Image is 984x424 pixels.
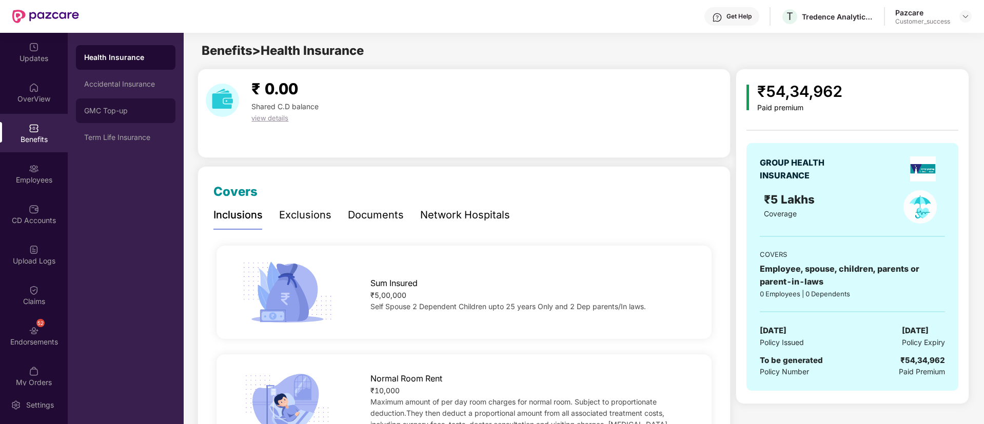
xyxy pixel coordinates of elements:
span: Shared C.D balance [251,102,319,111]
img: svg+xml;base64,PHN2ZyBpZD0iU2V0dGluZy0yMHgyMCIgeG1sbnM9Imh0dHA6Ly93d3cudzMub3JnLzIwMDAvc3ZnIiB3aW... [11,400,21,410]
div: GMC Top-up [84,107,167,115]
span: ₹5 Lakhs [764,192,818,206]
div: Tredence Analytics Solutions Private Limited [802,12,874,22]
div: GROUP HEALTH INSURANCE [760,156,850,182]
div: 0 Employees | 0 Dependents [760,289,944,299]
div: Accidental Insurance [84,80,167,88]
img: svg+xml;base64,PHN2ZyBpZD0iRW5kb3JzZW1lbnRzIiB4bWxucz0iaHR0cDovL3d3dy53My5vcmcvMjAwMC9zdmciIHdpZH... [29,326,39,336]
img: download [206,84,239,117]
img: svg+xml;base64,PHN2ZyBpZD0iRW1wbG95ZWVzIiB4bWxucz0iaHR0cDovL3d3dy53My5vcmcvMjAwMC9zdmciIHdpZHRoPS... [29,164,39,174]
span: Policy Number [760,367,809,376]
span: Self Spouse 2 Dependent Children upto 25 years Only and 2 Dep parents/In laws. [370,302,646,311]
span: ₹ 0.00 [251,79,298,98]
img: New Pazcare Logo [12,10,79,23]
img: svg+xml;base64,PHN2ZyBpZD0iQ0RfQWNjb3VudHMiIGRhdGEtbmFtZT0iQ0QgQWNjb3VudHMiIHhtbG5zPSJodHRwOi8vd3... [29,204,39,214]
div: Term Life Insurance [84,133,167,142]
div: Get Help [726,12,752,21]
div: 52 [36,319,45,327]
img: policyIcon [903,190,937,224]
img: icon [239,258,336,326]
img: svg+xml;base64,PHN2ZyBpZD0iRHJvcGRvd24tMzJ4MzIiIHhtbG5zPSJodHRwOi8vd3d3LnczLm9yZy8yMDAwL3N2ZyIgd2... [961,12,970,21]
div: Customer_success [895,17,950,26]
span: Policy Issued [760,337,804,348]
div: Paid premium [757,104,842,112]
span: Covers [213,184,258,199]
div: Inclusions [213,207,263,223]
span: view details [251,114,288,122]
img: svg+xml;base64,PHN2ZyBpZD0iQmVuZWZpdHMiIHhtbG5zPSJodHRwOi8vd3d3LnczLm9yZy8yMDAwL3N2ZyIgd2lkdGg9Ij... [29,123,39,133]
span: Benefits > Health Insurance [202,43,364,58]
img: svg+xml;base64,PHN2ZyBpZD0iTXlfT3JkZXJzIiBkYXRhLW5hbWU9Ik15IE9yZGVycyIgeG1sbnM9Imh0dHA6Ly93d3cudz... [29,366,39,376]
img: svg+xml;base64,PHN2ZyBpZD0iSG9tZSIgeG1sbnM9Imh0dHA6Ly93d3cudzMub3JnLzIwMDAvc3ZnIiB3aWR0aD0iMjAiIG... [29,83,39,93]
span: Policy Expiry [902,337,945,348]
div: Settings [23,400,57,410]
img: insurerLogo [910,156,936,181]
div: Health Insurance [84,52,167,63]
div: Documents [348,207,404,223]
span: [DATE] [902,325,929,337]
img: svg+xml;base64,PHN2ZyBpZD0iQ2xhaW0iIHhtbG5zPSJodHRwOi8vd3d3LnczLm9yZy8yMDAwL3N2ZyIgd2lkdGg9IjIwIi... [29,285,39,295]
div: ₹10,000 [370,385,690,396]
div: ₹54,34,962 [900,354,945,367]
div: Pazcare [895,8,950,17]
div: COVERS [760,249,944,259]
div: Exclusions [279,207,331,223]
div: ₹5,00,000 [370,290,690,301]
img: icon [746,85,749,110]
span: T [786,10,793,23]
span: Sum Insured [370,277,418,290]
div: Employee, spouse, children, parents or parent-in-laws [760,263,944,288]
img: svg+xml;base64,PHN2ZyBpZD0iSGVscC0zMngzMiIgeG1sbnM9Imh0dHA6Ly93d3cudzMub3JnLzIwMDAvc3ZnIiB3aWR0aD... [712,12,722,23]
span: Coverage [764,209,797,218]
span: [DATE] [760,325,786,337]
img: svg+xml;base64,PHN2ZyBpZD0iVXBsb2FkX0xvZ3MiIGRhdGEtbmFtZT0iVXBsb2FkIExvZ3MiIHhtbG5zPSJodHRwOi8vd3... [29,245,39,255]
span: Paid Premium [899,366,945,377]
div: ₹54,34,962 [757,79,842,104]
span: To be generated [760,355,823,365]
span: Normal Room Rent [370,372,442,385]
div: Network Hospitals [420,207,510,223]
img: svg+xml;base64,PHN2ZyBpZD0iVXBkYXRlZCIgeG1sbnM9Imh0dHA6Ly93d3cudzMub3JnLzIwMDAvc3ZnIiB3aWR0aD0iMj... [29,42,39,52]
